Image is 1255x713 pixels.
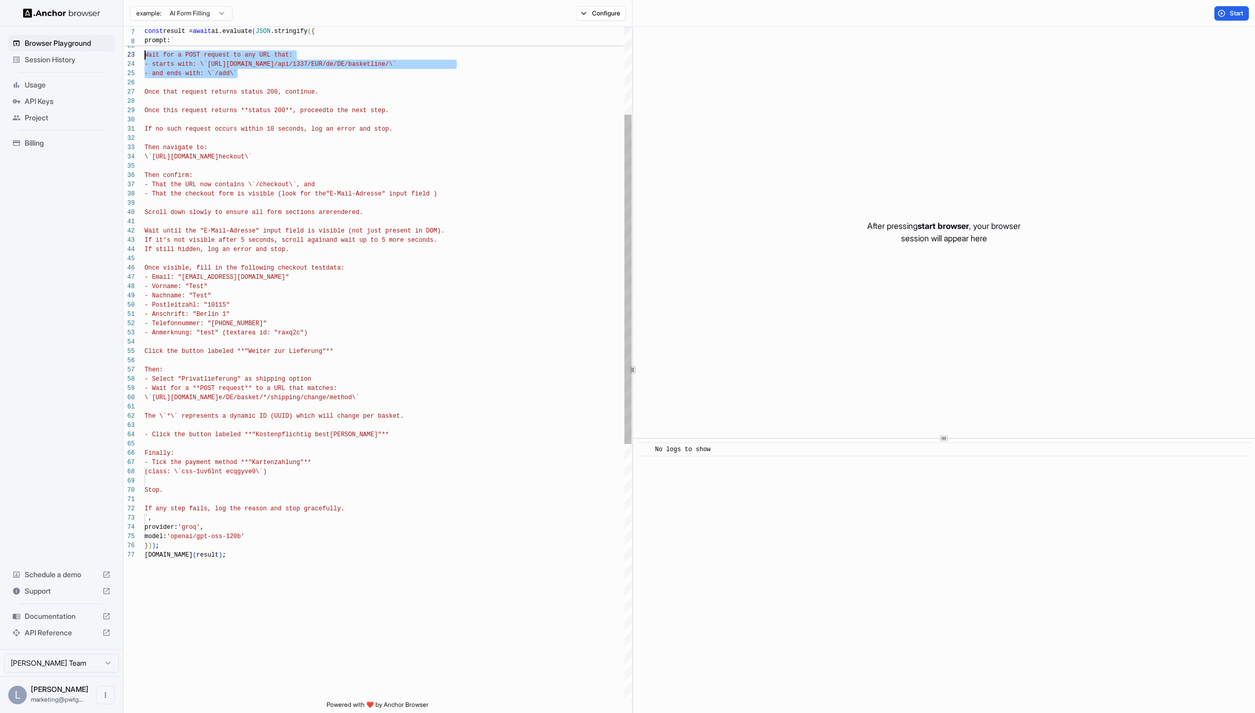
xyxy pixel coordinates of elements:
[8,77,115,93] div: Usage
[123,180,135,189] div: 37
[167,533,244,540] span: 'openai/gpt-oss-120b'
[156,542,159,549] span: ;
[211,28,252,35] span: ai.evaluate
[178,524,200,531] span: 'groq'
[193,551,196,559] span: (
[326,107,389,114] span: to the next step.
[123,421,135,430] div: 63
[145,172,193,179] span: Then confirm:
[123,124,135,134] div: 31
[145,514,148,522] span: `
[145,301,230,309] span: - Postleitzahl: "10115"
[123,541,135,550] div: 76
[274,61,397,68] span: /api/1337/EUR/de/DE/basketline/\`
[8,51,115,68] div: Session History
[145,348,330,355] span: Click the button labeled **"Weiter zur Lieferung"*
[123,449,135,458] div: 66
[145,468,267,475] span: (class: \`css-1uv6lnt ecqgyve0\`)
[8,93,115,110] div: API Keys
[123,143,135,152] div: 33
[330,431,389,438] span: [PERSON_NAME]"**
[123,97,135,106] div: 28
[123,532,135,541] div: 75
[145,274,289,281] span: - Email: "[EMAIL_ADDRESS][DOMAIN_NAME]"
[123,282,135,291] div: 48
[252,28,256,35] span: (
[145,524,178,531] span: provider:
[123,171,135,180] div: 36
[145,190,326,198] span: - That the checkout form is visible (look for the
[25,586,98,596] span: Support
[123,300,135,310] div: 50
[145,385,330,392] span: - Wait for a **POST request** to a URL that matche
[25,113,111,123] span: Project
[145,51,293,59] span: Wait for a POST request to any URL that:
[123,115,135,124] div: 30
[145,450,174,457] span: Finally:
[8,135,115,151] div: Billing
[271,28,308,35] span: .stringify
[145,292,211,299] span: - Nachname: "Test"
[123,319,135,328] div: 52
[145,366,163,373] span: Then:
[123,365,135,375] div: 57
[123,412,135,421] div: 62
[123,384,135,393] div: 59
[123,523,135,532] div: 74
[123,162,135,171] div: 35
[8,686,27,704] div: L
[123,50,135,60] div: 23
[123,393,135,402] div: 60
[170,37,174,44] span: `
[123,199,135,208] div: 39
[123,430,135,439] div: 64
[123,310,135,319] div: 51
[918,221,969,231] span: start browser
[8,35,115,51] div: Browser Playground
[25,569,98,580] span: Schedule a demo
[145,320,267,327] span: - Telefonnummer: "[PHONE_NUMBER]"
[8,625,115,641] div: API Reference
[145,126,330,133] span: If no such request occurs within 10 seconds, log a
[145,542,148,549] span: }
[8,608,115,625] div: Documentation
[123,291,135,300] div: 49
[148,514,152,522] span: ,
[123,189,135,199] div: 38
[145,246,289,253] span: If still hidden, log an error and stop.
[25,38,111,48] span: Browser Playground
[123,60,135,69] div: 24
[25,628,98,638] span: API Reference
[123,245,135,254] div: 44
[219,551,222,559] span: )
[123,439,135,449] div: 65
[256,28,271,35] span: JSON
[8,566,115,583] div: Schedule a demo
[308,28,311,35] span: (
[123,495,135,504] div: 71
[23,8,100,18] img: Anchor Logo
[163,28,193,35] span: result =
[196,551,219,559] span: result
[25,96,111,106] span: API Keys
[123,476,135,486] div: 69
[123,87,135,97] div: 27
[123,78,135,87] div: 26
[145,413,330,420] span: The \`*\` represents a dynamic ID (UUID) which wil
[123,513,135,523] div: 73
[123,458,135,467] div: 67
[145,61,274,68] span: - starts with: \`[URL][DOMAIN_NAME]
[145,376,311,383] span: - Select "Privatlieferung" as shipping option
[123,263,135,273] div: 46
[655,446,711,453] span: No logs to show
[123,236,135,245] div: 43
[311,28,315,35] span: {
[145,107,326,114] span: Once this request returns **status 200**, proceed
[326,237,437,244] span: and wait up to 5 more seconds.
[123,337,135,347] div: 54
[1230,9,1244,17] span: Start
[145,144,207,151] span: Then navigate to:
[123,273,135,282] div: 47
[145,237,326,244] span: If it's not visible after 5 seconds, scroll again
[123,37,135,46] span: 8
